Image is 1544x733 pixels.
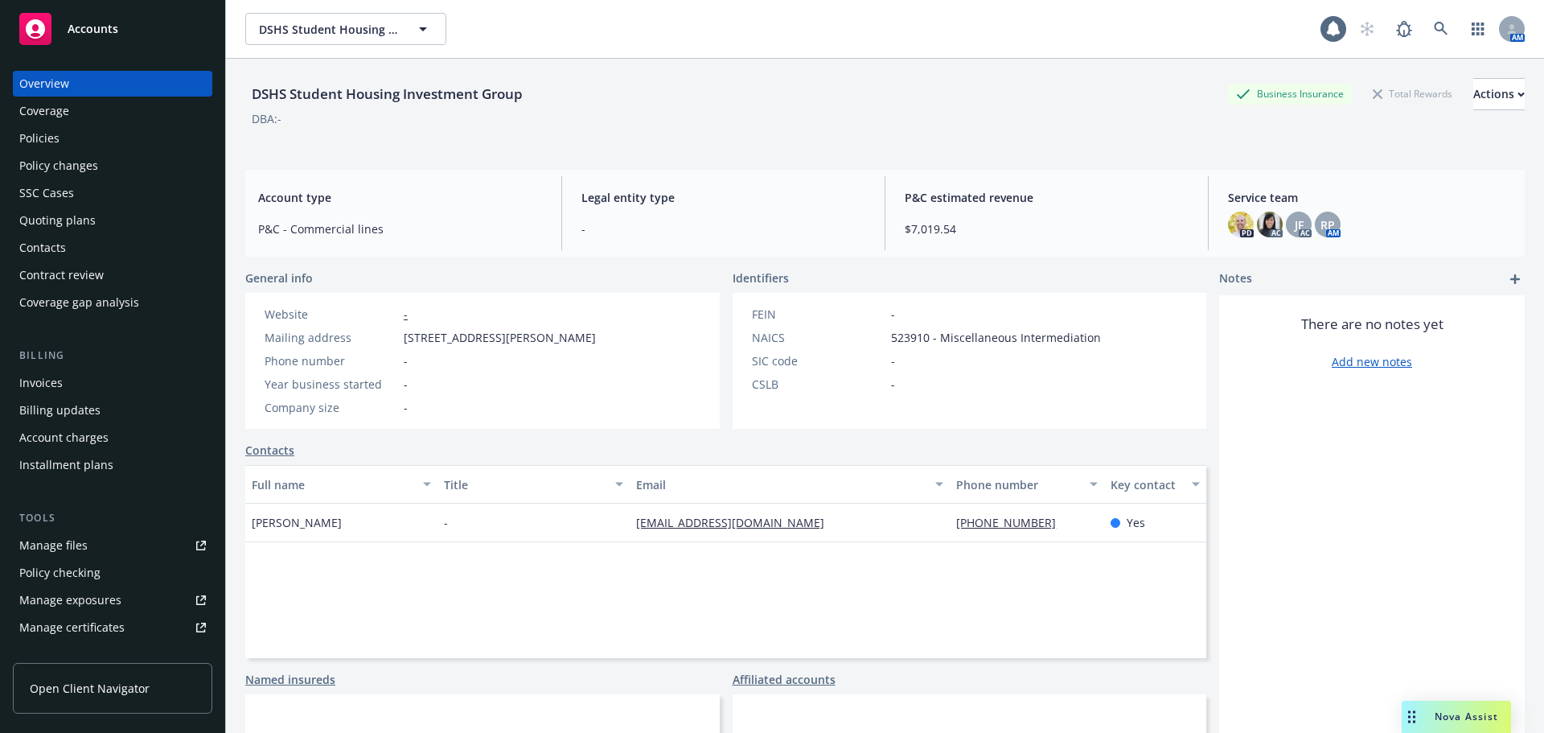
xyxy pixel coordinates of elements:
[245,84,529,105] div: DSHS Student Housing Investment Group
[733,270,789,286] span: Identifiers
[252,476,413,493] div: Full name
[19,533,88,558] div: Manage files
[630,465,950,504] button: Email
[19,290,139,315] div: Coverage gap analysis
[13,642,212,668] a: Manage claims
[891,329,1101,346] span: 523910 - Miscellaneous Intermediation
[19,71,69,97] div: Overview
[1462,13,1494,45] a: Switch app
[404,376,408,393] span: -
[13,262,212,288] a: Contract review
[13,587,212,613] a: Manage exposures
[68,23,118,35] span: Accounts
[265,399,397,416] div: Company size
[1228,212,1254,237] img: photo
[1388,13,1420,45] a: Report a Bug
[891,376,895,393] span: -
[19,587,121,613] div: Manage exposures
[13,126,212,151] a: Policies
[1402,701,1422,733] div: Drag to move
[19,425,109,451] div: Account charges
[1104,465,1206,504] button: Key contact
[259,21,398,38] span: DSHS Student Housing Investment Group
[245,442,294,459] a: Contacts
[13,348,212,364] div: Billing
[19,126,60,151] div: Policies
[13,208,212,233] a: Quoting plans
[752,306,885,323] div: FEIN
[1425,13,1457,45] a: Search
[13,560,212,586] a: Policy checking
[1301,315,1443,334] span: There are no notes yet
[13,180,212,206] a: SSC Cases
[404,307,408,322] a: -
[1473,78,1525,110] button: Actions
[19,397,101,423] div: Billing updates
[444,514,448,531] span: -
[1295,216,1304,233] span: JF
[13,510,212,526] div: Tools
[752,352,885,369] div: SIC code
[1111,476,1182,493] div: Key contact
[1332,353,1412,370] a: Add new notes
[1505,270,1525,289] a: add
[1228,84,1352,104] div: Business Insurance
[19,262,104,288] div: Contract review
[252,110,281,127] div: DBA: -
[13,290,212,315] a: Coverage gap analysis
[13,615,212,640] a: Manage certificates
[905,220,1189,237] span: $7,019.54
[265,376,397,393] div: Year business started
[1351,13,1383,45] a: Start snowing
[13,533,212,558] a: Manage files
[19,208,96,233] div: Quoting plans
[581,220,865,237] span: -
[265,352,397,369] div: Phone number
[1320,216,1335,233] span: RP
[19,642,101,668] div: Manage claims
[19,560,101,586] div: Policy checking
[1219,270,1252,289] span: Notes
[636,476,926,493] div: Email
[733,671,836,688] a: Affiliated accounts
[258,220,542,237] span: P&C - Commercial lines
[19,615,125,640] div: Manage certificates
[1257,212,1283,237] img: photo
[19,180,74,206] div: SSC Cases
[13,71,212,97] a: Overview
[404,329,596,346] span: [STREET_ADDRESS][PERSON_NAME]
[245,13,446,45] button: DSHS Student Housing Investment Group
[444,476,606,493] div: Title
[13,6,212,51] a: Accounts
[265,306,397,323] div: Website
[891,306,895,323] span: -
[404,399,408,416] span: -
[19,370,63,396] div: Invoices
[13,153,212,179] a: Policy changes
[1127,514,1145,531] span: Yes
[891,352,895,369] span: -
[13,235,212,261] a: Contacts
[30,680,150,697] span: Open Client Navigator
[245,465,437,504] button: Full name
[1435,710,1498,723] span: Nova Assist
[1473,79,1525,109] div: Actions
[265,329,397,346] div: Mailing address
[245,671,335,688] a: Named insureds
[636,515,837,530] a: [EMAIL_ADDRESS][DOMAIN_NAME]
[19,153,98,179] div: Policy changes
[13,370,212,396] a: Invoices
[13,397,212,423] a: Billing updates
[581,189,865,206] span: Legal entity type
[19,98,69,124] div: Coverage
[437,465,630,504] button: Title
[13,425,212,451] a: Account charges
[752,376,885,393] div: CSLB
[252,514,342,531] span: [PERSON_NAME]
[13,98,212,124] a: Coverage
[950,465,1103,504] button: Phone number
[752,329,885,346] div: NAICS
[1402,701,1511,733] button: Nova Assist
[258,189,542,206] span: Account type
